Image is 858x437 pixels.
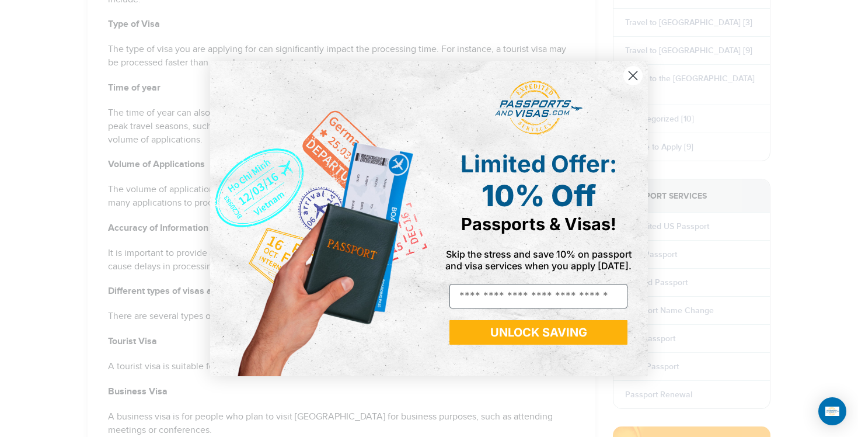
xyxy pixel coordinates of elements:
span: Skip the stress and save 10% on passport and visa services when you apply [DATE]. [445,248,632,272]
button: UNLOCK SAVING [449,320,627,345]
div: Open Intercom Messenger [818,397,846,425]
span: 10% Off [482,178,596,213]
button: Close dialog [623,65,643,86]
span: Passports & Visas! [461,214,616,234]
img: passports and visas [495,81,583,136]
span: Limited Offer: [461,150,617,178]
img: de9cda0d-0715-46ca-9a25-073762a91ba7.png [210,61,429,376]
